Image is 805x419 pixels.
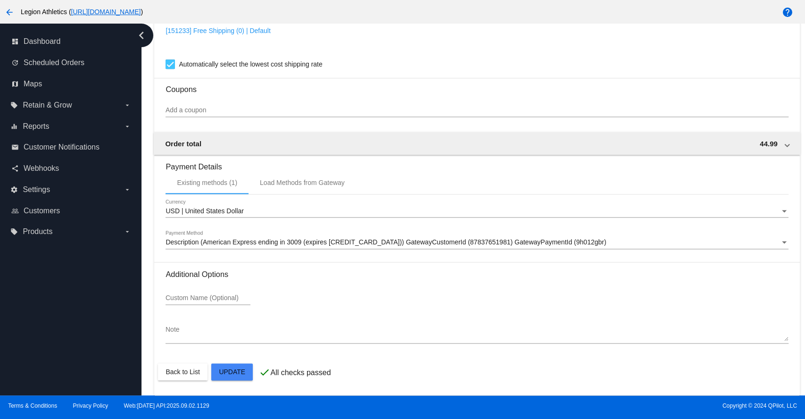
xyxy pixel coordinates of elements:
span: USD | United States Dollar [166,207,243,215]
i: local_offer [10,228,18,235]
span: 44.99 [760,140,778,148]
button: Update [211,363,253,380]
span: Products [23,227,52,236]
span: Copyright © 2024 QPilot, LLC [411,402,797,409]
h3: Additional Options [166,270,788,279]
i: equalizer [10,123,18,130]
span: Dashboard [24,37,60,46]
mat-expansion-panel-header: Order total 44.99 [154,132,800,155]
a: Privacy Policy [73,402,108,409]
i: update [11,59,19,67]
div: Existing methods (1) [177,179,237,186]
mat-select: Currency [166,208,788,215]
span: Settings [23,185,50,194]
a: [URL][DOMAIN_NAME] [71,8,141,16]
i: dashboard [11,38,19,45]
p: All checks passed [270,369,331,377]
a: people_outline Customers [11,203,131,218]
a: Web:[DATE] API:2025.09.02.1129 [124,402,209,409]
span: Customers [24,207,60,215]
i: arrow_drop_down [124,123,131,130]
span: Retain & Grow [23,101,72,109]
mat-icon: arrow_back [4,7,15,18]
mat-select: Payment Method [166,239,788,246]
h3: Payment Details [166,155,788,171]
button: Back to List [158,363,207,380]
i: chevron_left [134,28,149,43]
span: Automatically select the lowest cost shipping rate [179,59,322,70]
i: arrow_drop_down [124,228,131,235]
input: Add a coupon [166,107,788,114]
div: Load Methods from Gateway [260,179,345,186]
i: people_outline [11,207,19,215]
span: Back to List [166,368,199,376]
i: local_offer [10,101,18,109]
a: share Webhooks [11,161,131,176]
a: map Maps [11,76,131,92]
a: Terms & Conditions [8,402,57,409]
input: Custom Name (Optional) [166,294,250,302]
span: Description (American Express ending in 3009 (expires [CREDIT_CARD_DATA])) GatewayCustomerId (878... [166,238,606,246]
span: Legion Athletics ( ) [21,8,143,16]
span: Reports [23,122,49,131]
span: Order total [165,140,201,148]
i: settings [10,186,18,193]
a: update Scheduled Orders [11,55,131,70]
mat-icon: check [259,367,270,378]
span: Customer Notifications [24,143,100,151]
i: arrow_drop_down [124,186,131,193]
span: Webhooks [24,164,59,173]
a: email Customer Notifications [11,140,131,155]
a: [151233] Free Shipping (0) | Default [166,27,270,34]
i: share [11,165,19,172]
h3: Coupons [166,78,788,94]
i: map [11,80,19,88]
i: arrow_drop_down [124,101,131,109]
span: Scheduled Orders [24,59,84,67]
a: dashboard Dashboard [11,34,131,49]
span: Update [219,368,245,376]
mat-icon: help [782,7,793,18]
span: Maps [24,80,42,88]
i: email [11,143,19,151]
